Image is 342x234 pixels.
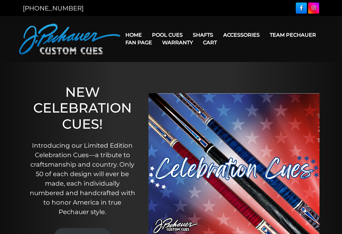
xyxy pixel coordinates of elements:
[29,141,136,217] p: Introducing our Limited Edition Celebration Cues—a tribute to craftsmanship and country. Only 50 ...
[157,34,198,51] a: Warranty
[19,24,120,54] img: Pechauer Custom Cues
[218,27,265,43] a: Accessories
[265,27,321,43] a: Team Pechauer
[120,27,147,43] a: Home
[23,4,84,12] a: [PHONE_NUMBER]
[29,84,136,132] h1: NEW CELEBRATION CUES!
[120,34,157,51] a: Fan Page
[188,27,218,43] a: Shafts
[198,34,222,51] a: Cart
[147,27,188,43] a: Pool Cues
